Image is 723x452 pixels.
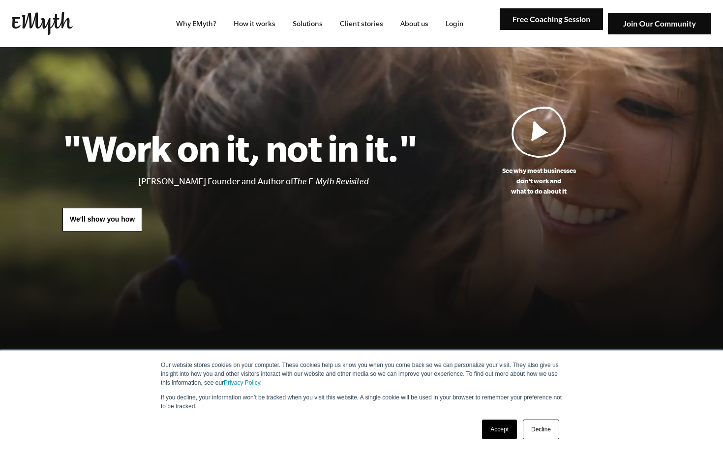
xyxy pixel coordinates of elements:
[70,215,135,223] span: We'll show you how
[62,126,417,169] h1: "Work on it, not in it."
[500,8,603,30] img: Free Coaching Session
[138,174,417,189] li: [PERSON_NAME] Founder and Author of
[62,208,142,231] a: We'll show you how
[523,420,559,439] a: Decline
[224,379,260,386] a: Privacy Policy
[482,420,517,439] a: Accept
[161,361,562,387] p: Our website stores cookies on your computer. These cookies help us know you when you come back so...
[293,176,369,186] i: The E-Myth Revisited
[608,13,711,35] img: Join Our Community
[417,166,661,197] p: See why most businesses don't work and what to do about it
[512,106,567,158] img: Play Video
[12,12,73,35] img: EMyth
[161,393,562,411] p: If you decline, your information won’t be tracked when you visit this website. A single cookie wi...
[417,106,661,197] a: See why most businessesdon't work andwhat to do about it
